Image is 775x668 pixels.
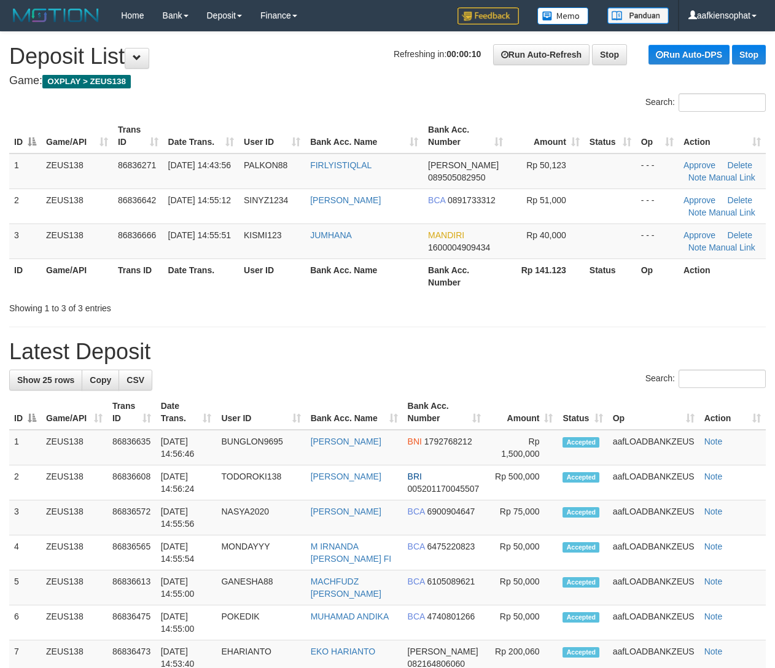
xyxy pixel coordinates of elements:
[41,223,113,258] td: ZEUS138
[9,44,766,69] h1: Deposit List
[585,118,636,153] th: Status: activate to sort column ascending
[118,195,156,205] span: 86836642
[428,243,490,252] span: Copy 1600004909434 to clipboard
[311,647,376,656] a: EKO HARIANTO
[9,535,41,570] td: 4
[592,44,627,65] a: Stop
[427,542,475,551] span: Copy 6475220823 to clipboard
[107,535,156,570] td: 86836565
[156,605,217,640] td: [DATE] 14:55:00
[448,195,496,205] span: Copy 0891733312 to clipboard
[648,45,730,64] a: Run Auto-DPS
[306,395,403,430] th: Bank Acc. Name: activate to sort column ascending
[493,44,590,65] a: Run Auto-Refresh
[41,430,107,465] td: ZEUS138
[107,465,156,500] td: 86836608
[156,395,217,430] th: Date Trans.: activate to sort column ascending
[608,570,699,605] td: aafLOADBANKZEUS
[636,258,679,293] th: Op
[423,118,508,153] th: Bank Acc. Number: activate to sort column ascending
[427,612,475,621] span: Copy 4740801266 to clipboard
[679,118,766,153] th: Action: activate to sort column ascending
[168,160,231,170] span: [DATE] 14:43:56
[458,7,519,25] img: Feedback.jpg
[645,370,766,388] label: Search:
[9,340,766,364] h1: Latest Deposit
[239,258,305,293] th: User ID
[563,647,599,658] span: Accepted
[216,430,305,465] td: BUNGLON9695
[427,577,475,586] span: Copy 6105089621 to clipboard
[9,153,41,189] td: 1
[704,542,723,551] a: Note
[486,570,558,605] td: Rp 50,000
[168,230,231,240] span: [DATE] 14:55:51
[428,195,445,205] span: BCA
[9,395,41,430] th: ID: activate to sort column descending
[558,395,607,430] th: Status: activate to sort column ascending
[408,484,480,494] span: Copy 005201170045507 to clipboard
[311,542,391,564] a: M IRNANDA [PERSON_NAME] FI
[41,465,107,500] td: ZEUS138
[41,258,113,293] th: Game/API
[728,195,752,205] a: Delete
[127,375,144,385] span: CSV
[486,500,558,535] td: Rp 75,000
[636,118,679,153] th: Op: activate to sort column ascending
[41,570,107,605] td: ZEUS138
[563,612,599,623] span: Accepted
[526,230,566,240] span: Rp 40,000
[424,437,472,446] span: Copy 1792768212 to clipboard
[563,472,599,483] span: Accepted
[704,472,723,481] a: Note
[41,535,107,570] td: ZEUS138
[216,465,305,500] td: TODOROKI138
[688,173,707,182] a: Note
[408,437,422,446] span: BNI
[394,49,481,59] span: Refreshing in:
[216,500,305,535] td: NASYA2020
[118,160,156,170] span: 86836271
[311,472,381,481] a: [PERSON_NAME]
[244,195,288,205] span: SINYZ1234
[704,507,723,516] a: Note
[683,195,715,205] a: Approve
[311,577,381,599] a: MACHFUDZ [PERSON_NAME]
[163,258,239,293] th: Date Trans.
[310,195,381,205] a: [PERSON_NAME]
[41,118,113,153] th: Game/API: activate to sort column ascending
[216,570,305,605] td: GANESHA88
[163,118,239,153] th: Date Trans.: activate to sort column ascending
[216,605,305,640] td: POKEDIK
[728,160,752,170] a: Delete
[168,195,231,205] span: [DATE] 14:55:12
[156,465,217,500] td: [DATE] 14:56:24
[156,570,217,605] td: [DATE] 14:55:00
[9,223,41,258] td: 3
[107,500,156,535] td: 86836572
[486,535,558,570] td: Rp 50,000
[9,430,41,465] td: 1
[107,430,156,465] td: 86836635
[9,297,314,314] div: Showing 1 to 3 of 3 entries
[408,647,478,656] span: [PERSON_NAME]
[9,118,41,153] th: ID: activate to sort column descending
[446,49,481,59] strong: 00:00:10
[156,500,217,535] td: [DATE] 14:55:56
[679,93,766,112] input: Search:
[9,570,41,605] td: 5
[311,507,381,516] a: [PERSON_NAME]
[408,577,425,586] span: BCA
[107,395,156,430] th: Trans ID: activate to sort column ascending
[683,160,715,170] a: Approve
[709,208,755,217] a: Manual Link
[9,258,41,293] th: ID
[709,173,755,182] a: Manual Link
[608,395,699,430] th: Op: activate to sort column ascending
[9,605,41,640] td: 6
[428,230,464,240] span: MANDIRI
[239,118,305,153] th: User ID: activate to sort column ascending
[9,370,82,390] a: Show 25 rows
[113,118,163,153] th: Trans ID: activate to sort column ascending
[508,258,585,293] th: Rp 141.123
